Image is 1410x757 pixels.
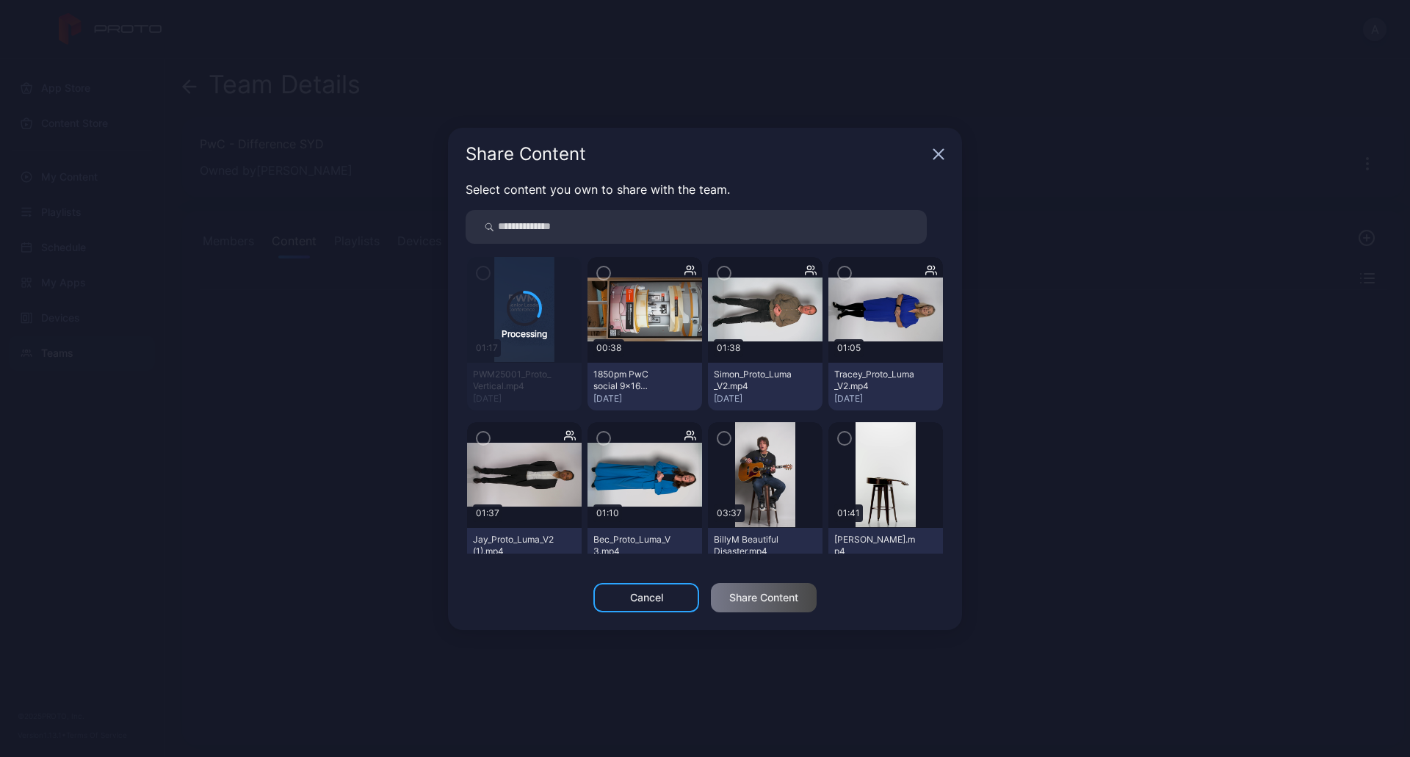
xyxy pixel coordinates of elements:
[593,583,699,612] button: Cancel
[593,534,674,557] div: Bec_Proto_Luma_V3.mp4
[834,393,937,405] div: [DATE]
[466,181,944,198] p: Select content you own to share with the team.
[714,393,817,405] div: [DATE]
[630,592,663,604] div: Cancel
[834,339,864,357] div: 01:05
[473,534,554,557] div: Jay_Proto_Luma_V2(1).mp4
[466,145,927,163] div: Share Content
[834,504,863,522] div: 01:41
[593,339,624,357] div: 00:38
[593,393,696,405] div: [DATE]
[714,339,743,357] div: 01:38
[593,369,674,392] div: 1850pm PwC social 9x16 V3.mp4
[711,583,817,612] button: Share Content
[593,504,622,522] div: 01:10
[729,592,798,604] div: Share Content
[714,369,795,392] div: Simon_Proto_Luma_V2.mp4
[473,504,502,522] div: 01:37
[834,369,915,392] div: Tracey_Proto_Luma_V2.mp4
[714,534,795,557] div: BillyM Beautiful Disaster.mp4
[714,504,745,522] div: 03:37
[502,326,547,340] div: Processing
[834,534,915,557] div: BillyM Silhouette.mp4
